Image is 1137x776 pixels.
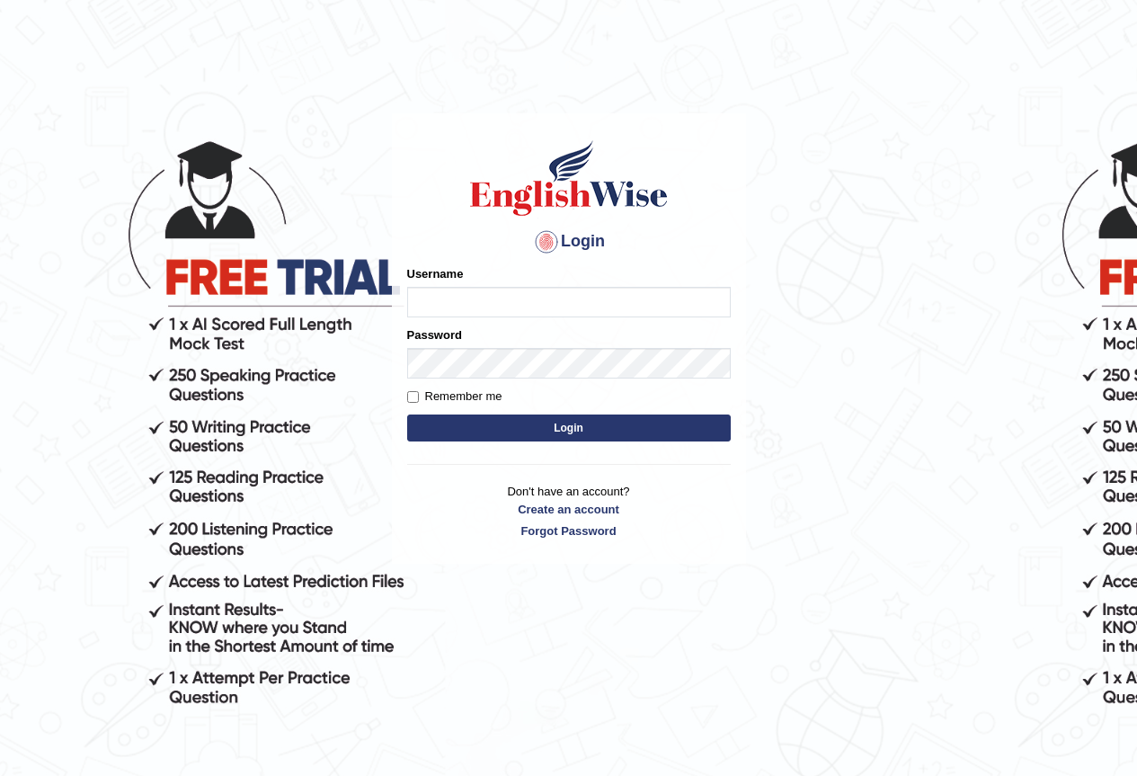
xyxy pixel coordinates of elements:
[407,388,502,406] label: Remember me
[407,501,731,518] a: Create an account
[407,391,419,403] input: Remember me
[407,483,731,539] p: Don't have an account?
[407,265,464,282] label: Username
[407,227,731,256] h4: Login
[407,326,462,343] label: Password
[407,522,731,540] a: Forgot Password
[466,138,671,219] img: Logo of English Wise sign in for intelligent practice with AI
[407,415,731,442] button: Login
